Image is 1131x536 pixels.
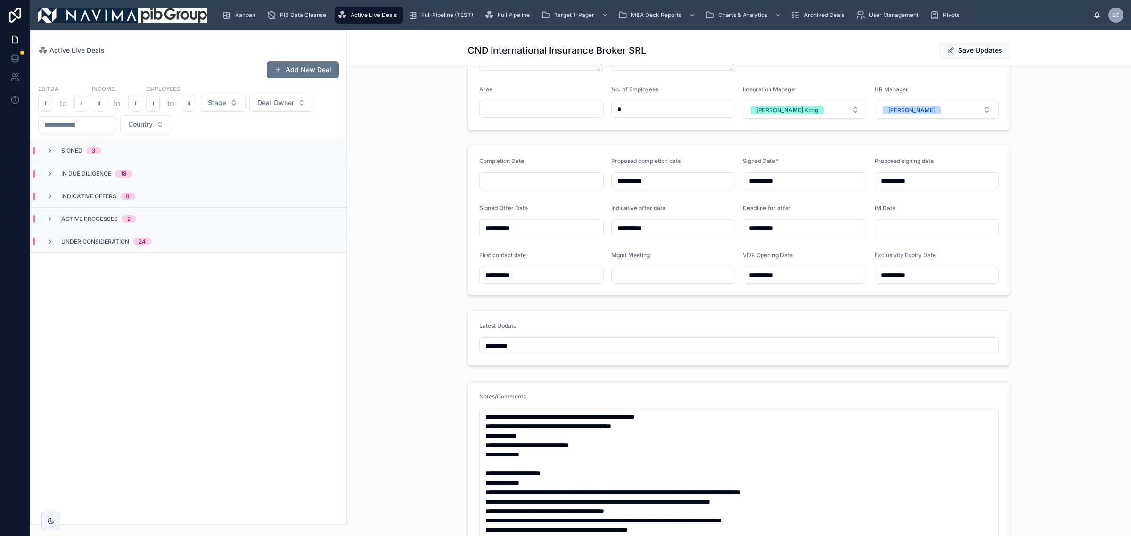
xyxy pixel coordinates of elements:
span: M&A Deck Reports [631,11,681,19]
span: Active Live Deals [49,46,105,55]
a: Active Live Deals [38,46,105,55]
p: to [114,97,121,109]
span: Charts & Analytics [718,11,767,19]
div: 24 [139,238,146,245]
a: User Management [853,7,925,24]
span: Proposed signing date [875,157,934,164]
button: Select Button [249,94,313,112]
span: HR Manager [875,86,908,93]
a: Full Pipeline (TEST) [405,7,480,24]
a: Pivots [927,7,966,24]
a: Archived Deals [788,7,851,24]
span: No. of Employees [611,86,658,93]
button: Select Button [743,101,867,119]
span: LC [1112,11,1120,19]
a: Kanban [219,7,262,24]
button: Select Button [120,115,172,133]
span: In Due Diligence [61,170,111,178]
button: Save Updates [939,42,1010,59]
span: Mgmt Meeting [611,252,650,259]
label: Employees [146,84,180,93]
a: Active Live Deals [335,7,403,24]
span: Signed Date [743,157,775,164]
span: Full Pipeline (TEST) [421,11,473,19]
span: Kanban [235,11,255,19]
span: First contact date [479,252,526,259]
span: Indicative Offers [61,193,116,200]
span: Deal Owner [257,98,294,107]
span: Active Processes [61,215,118,223]
span: Full Pipeline [498,11,530,19]
img: App logo [38,8,207,23]
span: Signed Offer Date [479,204,528,211]
div: [PERSON_NAME] [888,106,935,114]
span: Target 1-Pager [554,11,594,19]
span: VDR Opening Date [743,252,793,259]
span: Pivots [943,11,959,19]
div: 18 [121,170,127,178]
span: Deadline for offer [743,204,791,211]
div: scrollable content [214,5,1093,25]
button: Select Button [200,94,246,112]
span: PIB Data Cleanse [280,11,326,19]
div: 8 [126,193,130,200]
p: to [60,97,67,109]
a: PIB Data Cleanse [264,7,333,24]
span: Stage [208,98,226,107]
span: Proposed completion date [611,157,681,164]
a: Full Pipeline [482,7,536,24]
span: Country [128,120,153,129]
span: Active Live Deals [351,11,397,19]
span: Exclusivity Expiry Date [875,252,936,259]
label: Income [92,84,115,93]
span: Signed [61,147,82,154]
h1: CND International Insurance Broker SRL [467,44,646,57]
div: [PERSON_NAME] Kong [756,106,818,114]
span: Archived Deals [804,11,844,19]
span: Integration Manager [743,86,797,93]
span: Notes/Comments [479,393,526,400]
a: Target 1-Pager [538,7,613,24]
span: Completion Date [479,157,524,164]
p: to [167,97,174,109]
span: Latest Update [479,322,516,329]
span: Under Consideration [61,238,129,245]
a: M&A Deck Reports [615,7,700,24]
span: Area [479,86,492,93]
div: 3 [92,147,96,154]
a: Charts & Analytics [702,7,786,24]
span: IM Date [875,204,895,211]
button: Add New Deal [267,61,339,78]
label: EBITDA [38,84,59,93]
div: 2 [127,215,131,223]
span: User Management [869,11,918,19]
button: Select Button [875,101,999,119]
span: Indicative offer date [611,204,665,211]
